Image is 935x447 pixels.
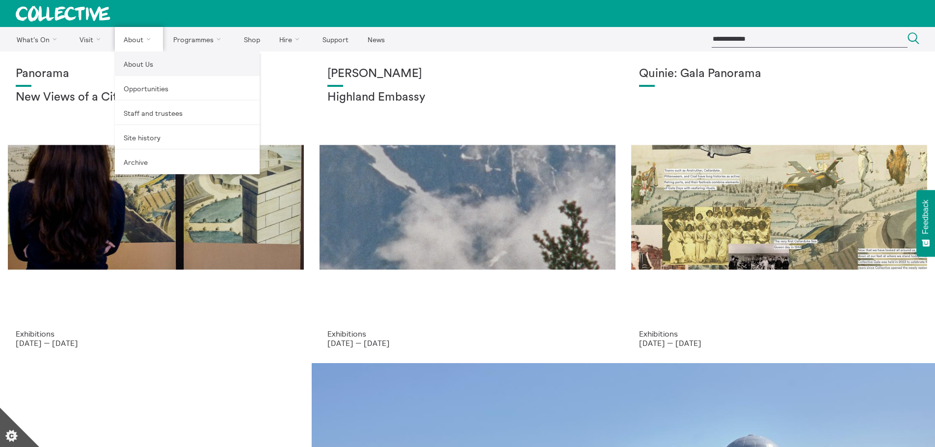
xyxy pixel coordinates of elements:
[314,27,357,52] a: Support
[235,27,268,52] a: Shop
[359,27,393,52] a: News
[115,125,260,150] a: Site history
[16,339,296,347] p: [DATE] — [DATE]
[8,27,69,52] a: What's On
[327,91,608,105] h2: Highland Embassy
[115,101,260,125] a: Staff and trustees
[312,52,623,363] a: Solar wheels 17 [PERSON_NAME] Highland Embassy Exhibitions [DATE] — [DATE]
[623,52,935,363] a: Josie Vallely Quinie: Gala Panorama Exhibitions [DATE] — [DATE]
[327,67,608,81] h1: [PERSON_NAME]
[16,67,296,81] h1: Panorama
[165,27,234,52] a: Programmes
[639,329,919,338] p: Exhibitions
[71,27,113,52] a: Visit
[916,190,935,257] button: Feedback - Show survey
[16,329,296,338] p: Exhibitions
[115,150,260,174] a: Archive
[115,52,260,76] a: About Us
[921,200,930,234] span: Feedback
[271,27,312,52] a: Hire
[639,339,919,347] p: [DATE] — [DATE]
[327,339,608,347] p: [DATE] — [DATE]
[639,67,919,81] h1: Quinie: Gala Panorama
[16,91,296,105] h2: New Views of a City
[327,329,608,338] p: Exhibitions
[115,27,163,52] a: About
[115,76,260,101] a: Opportunities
